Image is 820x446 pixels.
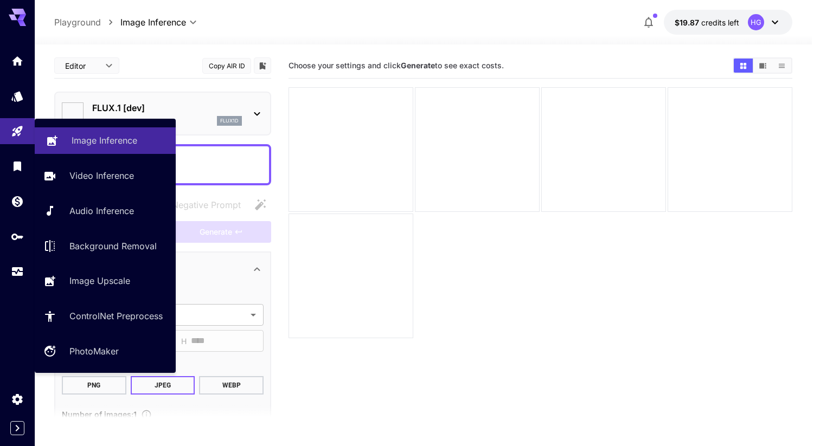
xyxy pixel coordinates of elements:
[772,59,791,73] button: Show media in list view
[748,14,764,30] div: HG
[401,61,435,70] b: Generate
[734,59,753,73] button: Show media in grid view
[258,59,267,72] button: Add to library
[11,89,24,103] div: Models
[131,376,195,395] button: JPEG
[92,101,242,114] p: FLUX.1 [dev]
[675,18,701,27] span: $19.87
[35,127,176,154] a: Image Inference
[701,18,739,27] span: credits left
[181,335,187,347] span: H
[35,232,176,259] a: Background Removal
[69,169,134,182] p: Video Inference
[69,274,130,287] p: Image Upscale
[220,117,239,125] p: flux1d
[199,376,264,395] button: WEBP
[35,338,176,365] a: PhotoMaker
[69,204,134,217] p: Audio Inference
[11,125,24,138] div: Playground
[753,59,772,73] button: Show media in video view
[11,54,24,68] div: Home
[69,345,119,358] p: PhotoMaker
[202,58,251,74] button: Copy AIR ID
[120,16,186,29] span: Image Inference
[35,163,176,189] a: Video Inference
[11,195,24,208] div: Wallet
[35,268,176,294] a: Image Upscale
[675,17,739,28] div: $19.86666
[54,16,101,29] p: Playground
[150,198,249,211] span: Negative prompts are not compatible with the selected model.
[11,230,24,243] div: API Keys
[69,240,157,253] p: Background Removal
[11,159,24,173] div: Library
[72,134,137,147] p: Image Inference
[69,309,163,322] p: ControlNet Preprocess
[35,198,176,224] a: Audio Inference
[733,57,792,74] div: Show media in grid viewShow media in video viewShow media in list view
[10,421,24,435] button: Expand sidebar
[11,265,24,279] div: Usage
[664,10,792,35] button: $19.86666
[54,16,120,29] nav: breadcrumb
[11,392,24,406] div: Settings
[172,198,241,211] span: Negative Prompt
[289,61,504,70] span: Choose your settings and click to see exact costs.
[35,303,176,329] a: ControlNet Preprocess
[62,376,126,395] button: PNG
[65,60,99,72] span: Editor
